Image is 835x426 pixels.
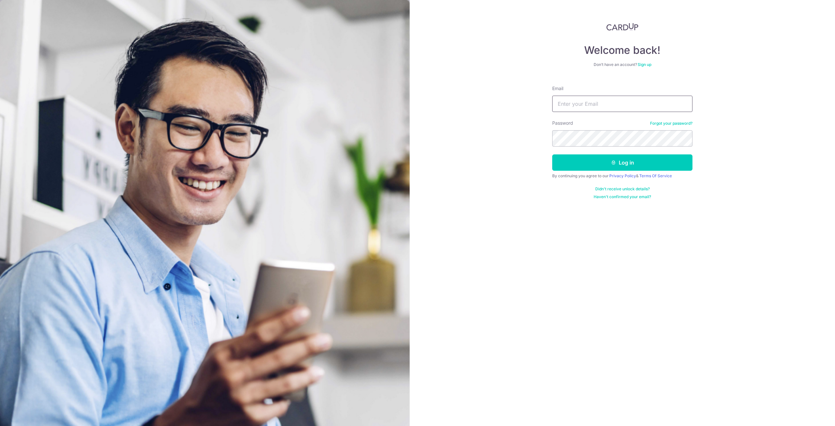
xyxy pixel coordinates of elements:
[552,62,692,67] div: Don’t have an account?
[594,194,651,199] a: Haven't confirmed your email?
[552,154,692,171] button: Log in
[552,44,692,57] h4: Welcome back!
[552,85,563,92] label: Email
[650,121,692,126] a: Forgot your password?
[552,120,573,126] label: Password
[638,62,651,67] a: Sign up
[552,96,692,112] input: Enter your Email
[552,173,692,179] div: By continuing you agree to our &
[606,23,638,31] img: CardUp Logo
[595,186,650,192] a: Didn't receive unlock details?
[639,173,672,178] a: Terms Of Service
[609,173,636,178] a: Privacy Policy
